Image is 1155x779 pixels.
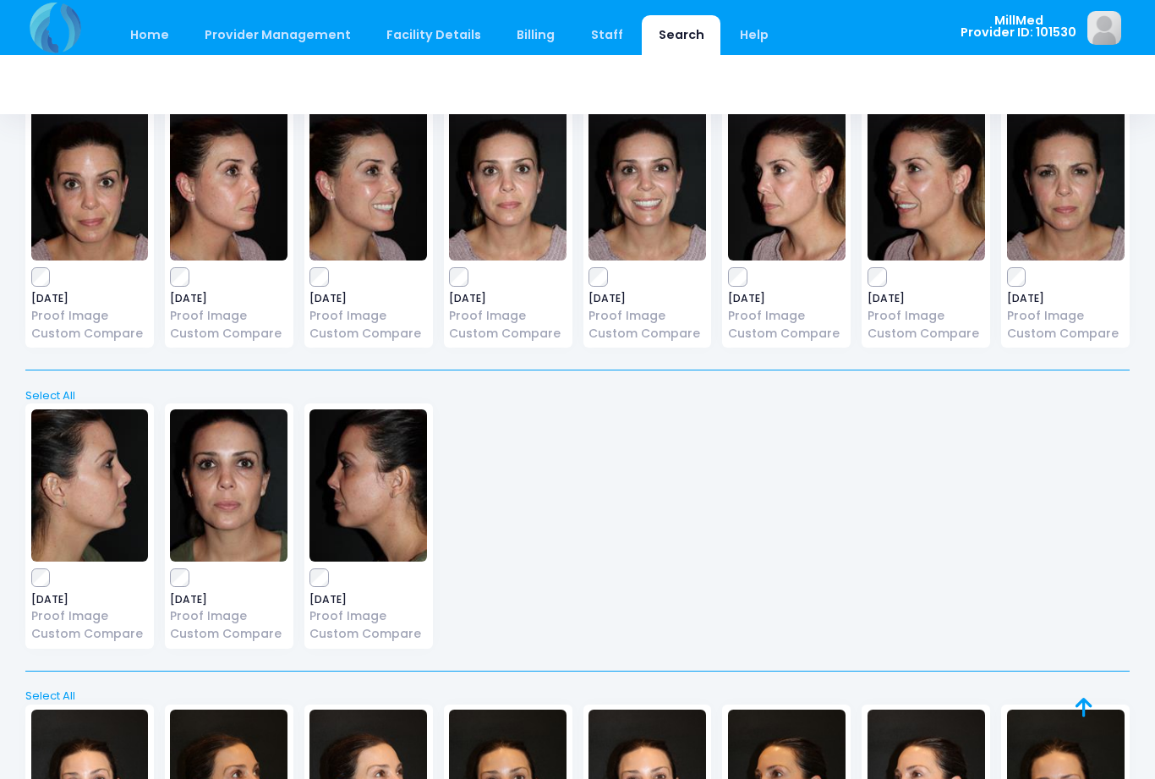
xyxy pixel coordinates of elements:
img: image [1007,108,1125,261]
span: [DATE] [31,293,149,304]
img: image [728,108,846,261]
img: image [31,409,149,562]
a: Custom Compare [31,625,149,643]
span: [DATE] [728,293,846,304]
a: Facility Details [370,15,498,55]
a: Proof Image [170,607,287,625]
span: [DATE] [868,293,985,304]
img: image [170,409,287,562]
span: [DATE] [1007,293,1125,304]
img: image [449,108,567,261]
a: Staff [574,15,639,55]
a: Custom Compare [449,325,567,343]
a: Custom Compare [170,325,287,343]
a: Proof Image [1007,307,1125,325]
img: image [1087,11,1121,45]
img: image [31,108,149,261]
span: [DATE] [170,595,287,605]
span: [DATE] [309,595,427,605]
a: Proof Image [588,307,706,325]
a: Custom Compare [309,325,427,343]
span: [DATE] [31,595,149,605]
img: image [309,108,427,261]
a: Custom Compare [309,625,427,643]
a: Custom Compare [1007,325,1125,343]
a: Proof Image [449,307,567,325]
a: Custom Compare [868,325,985,343]
a: Custom Compare [728,325,846,343]
img: image [170,108,287,261]
a: Select All [20,387,1136,404]
a: Select All [20,688,1136,705]
a: Billing [501,15,572,55]
a: Custom Compare [31,325,149,343]
img: image [588,108,706,261]
a: Proof Image [309,307,427,325]
a: Help [724,15,786,55]
a: Proof Image [868,307,985,325]
a: Custom Compare [588,325,706,343]
a: Proof Image [31,307,149,325]
span: MillMed Provider ID: 101530 [961,14,1076,39]
a: Proof Image [728,307,846,325]
a: Proof Image [170,307,287,325]
img: image [309,409,427,562]
a: Proof Image [31,607,149,625]
a: Home [113,15,185,55]
span: [DATE] [588,293,706,304]
a: Search [642,15,720,55]
span: [DATE] [309,293,427,304]
a: Proof Image [309,607,427,625]
span: [DATE] [449,293,567,304]
a: Provider Management [188,15,367,55]
img: image [868,108,985,261]
span: [DATE] [170,293,287,304]
a: Custom Compare [170,625,287,643]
